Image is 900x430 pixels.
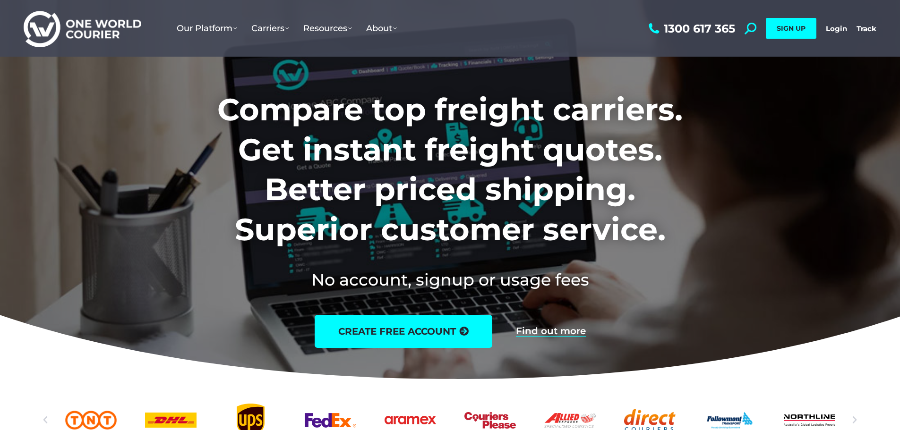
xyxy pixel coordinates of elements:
span: Our Platform [177,23,237,34]
h2: No account, signup or usage fees [155,268,745,291]
a: About [359,14,404,43]
a: 1300 617 365 [646,23,735,34]
a: create free account [315,315,492,348]
span: SIGN UP [777,24,806,33]
a: Our Platform [170,14,244,43]
a: Carriers [244,14,296,43]
a: Resources [296,14,359,43]
a: Find out more [516,326,586,337]
span: Resources [303,23,352,34]
h1: Compare top freight carriers. Get instant freight quotes. Better priced shipping. Superior custom... [155,90,745,249]
a: Login [826,24,847,33]
span: About [366,23,397,34]
span: Carriers [251,23,289,34]
a: Track [857,24,876,33]
img: One World Courier [24,9,141,48]
a: SIGN UP [766,18,816,39]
